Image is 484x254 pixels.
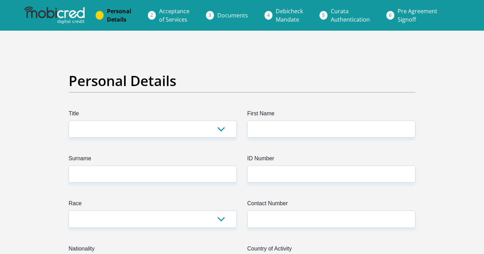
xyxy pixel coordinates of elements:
[69,199,237,210] label: Race
[69,154,237,166] label: Surname
[69,72,415,89] h2: Personal Details
[69,109,237,121] label: Title
[247,166,415,183] input: ID Number
[217,11,248,19] span: Documents
[212,8,253,22] a: Documents
[325,4,375,26] a: CurataAuthentication
[247,210,415,228] input: Contact Number
[276,7,303,23] span: Debicheck Mandate
[69,166,237,183] input: Surname
[159,7,189,23] span: Acceptance of Services
[101,4,137,26] a: PersonalDetails
[270,4,309,26] a: DebicheckMandate
[247,109,415,121] label: First Name
[247,199,415,210] label: Contact Number
[247,154,415,166] label: ID Number
[24,7,84,24] img: mobicred logo
[392,4,443,26] a: Pre AgreementSignoff
[398,7,437,23] span: Pre Agreement Signoff
[331,7,370,23] span: Curata Authentication
[107,7,131,23] span: Personal Details
[154,4,195,26] a: Acceptanceof Services
[247,121,415,138] input: First Name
